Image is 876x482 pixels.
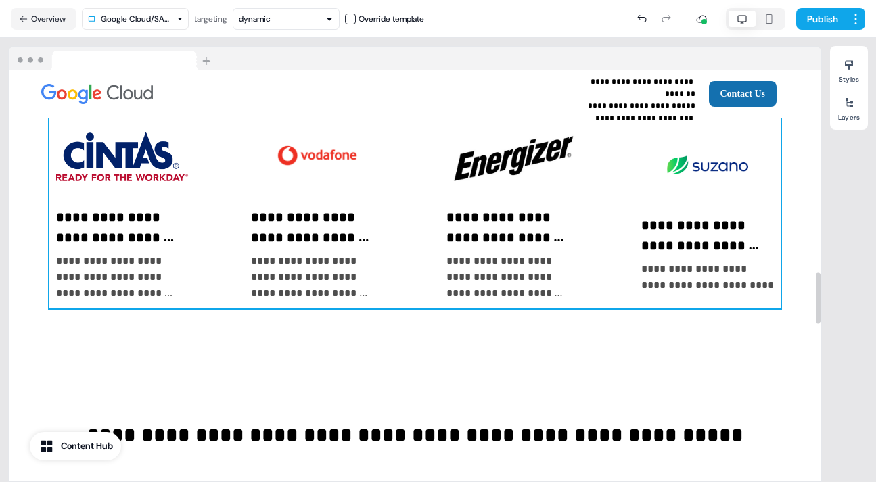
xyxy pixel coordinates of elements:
div: Content Hub [61,439,113,453]
div: dynamic [239,12,271,26]
button: Layers [830,92,868,122]
button: Contact Us [709,81,777,107]
button: Content Hub [30,432,121,460]
img: Thumbnail image [56,123,189,191]
div: Image [41,84,264,103]
div: Override template [359,12,424,26]
button: dynamic [233,8,340,30]
img: Thumbnail image [251,123,384,191]
img: Image [41,84,153,103]
div: targeting [194,12,227,26]
img: Thumbnail image [641,131,774,199]
button: Overview [11,8,76,30]
img: Thumbnail image [446,123,579,191]
button: Publish [796,8,846,30]
div: Google Cloud/SAP/Rise v2.2 [101,12,172,26]
img: Browser topbar [9,47,216,71]
button: Styles [830,54,868,84]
